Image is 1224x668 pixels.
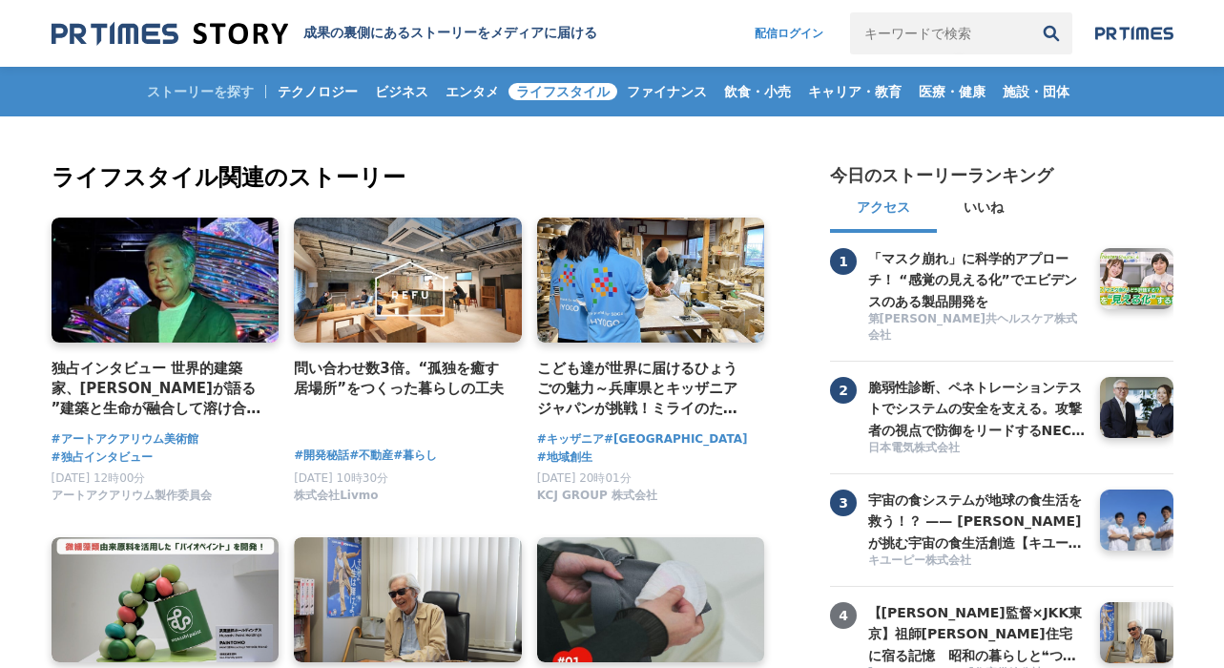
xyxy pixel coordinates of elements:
a: 株式会社Livmo [294,493,378,507]
span: キユーピー株式会社 [868,553,971,569]
a: 医療・健康 [911,67,993,116]
a: #開発秘話 [294,447,349,465]
span: 2 [830,377,857,404]
span: エンタメ [438,83,507,100]
h2: 今日のストーリーランキング [830,164,1053,187]
img: 成果の裏側にあるストーリーをメディアに届ける [52,21,288,47]
span: テクノロジー [270,83,365,100]
span: [DATE] 20時01分 [537,471,632,485]
a: アートアクアリウム製作委員会 [52,493,212,507]
span: 株式会社Livmo [294,488,378,504]
a: キャリア・教育 [800,67,909,116]
a: #暮らし [393,447,437,465]
a: 「マスク崩れ」に科学的アプローチ！ “感覚の見える化”でエビデンスのある製品開発を [868,248,1086,309]
span: 医療・健康 [911,83,993,100]
a: テクノロジー [270,67,365,116]
a: キユーピー株式会社 [868,553,1086,571]
a: ライフスタイル [508,67,617,116]
span: キャリア・教育 [800,83,909,100]
span: [DATE] 10時30分 [294,471,388,485]
span: 4 [830,602,857,629]
span: ビジネス [367,83,436,100]
img: prtimes [1095,26,1173,41]
input: キーワードで検索 [850,12,1030,54]
span: KCJ GROUP 株式会社 [537,488,657,504]
a: 問い合わせ数3倍。“孤独を癒す居場所”をつくった暮らしの工夫 [294,358,507,400]
button: 検索 [1030,12,1072,54]
a: エンタメ [438,67,507,116]
a: 第[PERSON_NAME]共ヘルスケア株式会社 [868,311,1086,345]
a: #アートアクアリウム美術館 [52,430,198,449]
a: #地域創生 [537,449,592,467]
a: #不動産 [349,447,393,465]
h3: 脆弱性診断、ペネトレーションテストでシステムの安全を支える。攻撃者の視点で防御をリードするNECの「リスクハンティングチーム」 [868,377,1086,441]
a: 施設・団体 [995,67,1077,116]
a: 脆弱性診断、ペネトレーションテストでシステムの安全を支える。攻撃者の視点で防御をリードするNECの「リスクハンティングチーム」 [868,377,1086,438]
a: #キッザニア [537,430,604,449]
span: 飲食・小売 [716,83,799,100]
span: 3 [830,490,857,516]
button: いいね [937,187,1030,233]
a: 日本電気株式会社 [868,440,1086,458]
a: 【[PERSON_NAME]監督×JKK東京】祖師[PERSON_NAME]住宅に宿る記憶 昭和の暮らしと❝つながり❞が描く、これからの住まいのかたち [868,602,1086,663]
a: ファイナンス [619,67,715,116]
a: 独占インタビュー 世界的建築家、[PERSON_NAME]が語る ”建築と生命が融合して溶け合うような世界” アートアクアリウム美術館 GINZA コラボレーション作品「金魚の石庭」 [52,358,264,420]
h1: 成果の裏側にあるストーリーをメディアに届ける [303,25,597,42]
span: 1 [830,248,857,275]
h3: 宇宙の食システムが地球の食生活を救う！？ —— [PERSON_NAME]が挑む宇宙の食生活創造【キユーピー ミライ研究員】 [868,490,1086,553]
a: KCJ GROUP 株式会社 [537,493,657,507]
h3: 【[PERSON_NAME]監督×JKK東京】祖師[PERSON_NAME]住宅に宿る記憶 昭和の暮らしと❝つながり❞が描く、これからの住まいのかたち [868,602,1086,666]
span: ファイナンス [619,83,715,100]
a: 配信ログイン [736,12,842,54]
span: アートアクアリウム製作委員会 [52,488,212,504]
h2: ライフスタイル関連のストーリー [52,160,769,195]
h3: 「マスク崩れ」に科学的アプローチ！ “感覚の見える化”でエビデンスのある製品開発を [868,248,1086,312]
a: ビジネス [367,67,436,116]
a: 成果の裏側にあるストーリーをメディアに届ける 成果の裏側にあるストーリーをメディアに届ける [52,21,597,47]
span: 日本電気株式会社 [868,440,960,456]
a: #[GEOGRAPHIC_DATA] [604,430,748,449]
span: 第[PERSON_NAME]共ヘルスケア株式会社 [868,311,1086,344]
a: こども達が世界に届けるひょうごの魅力～兵庫県とキッザニア ジャパンが挑戦！ミライのためにできること～ [537,358,750,420]
button: アクセス [830,187,937,233]
span: ライフスタイル [508,83,617,100]
span: 施設・団体 [995,83,1077,100]
span: [DATE] 12時00分 [52,471,146,485]
a: #独占インタビュー [52,449,153,467]
a: 飲食・小売 [716,67,799,116]
a: 宇宙の食システムが地球の食生活を救う！？ —— [PERSON_NAME]が挑む宇宙の食生活創造【キユーピー ミライ研究員】 [868,490,1086,551]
